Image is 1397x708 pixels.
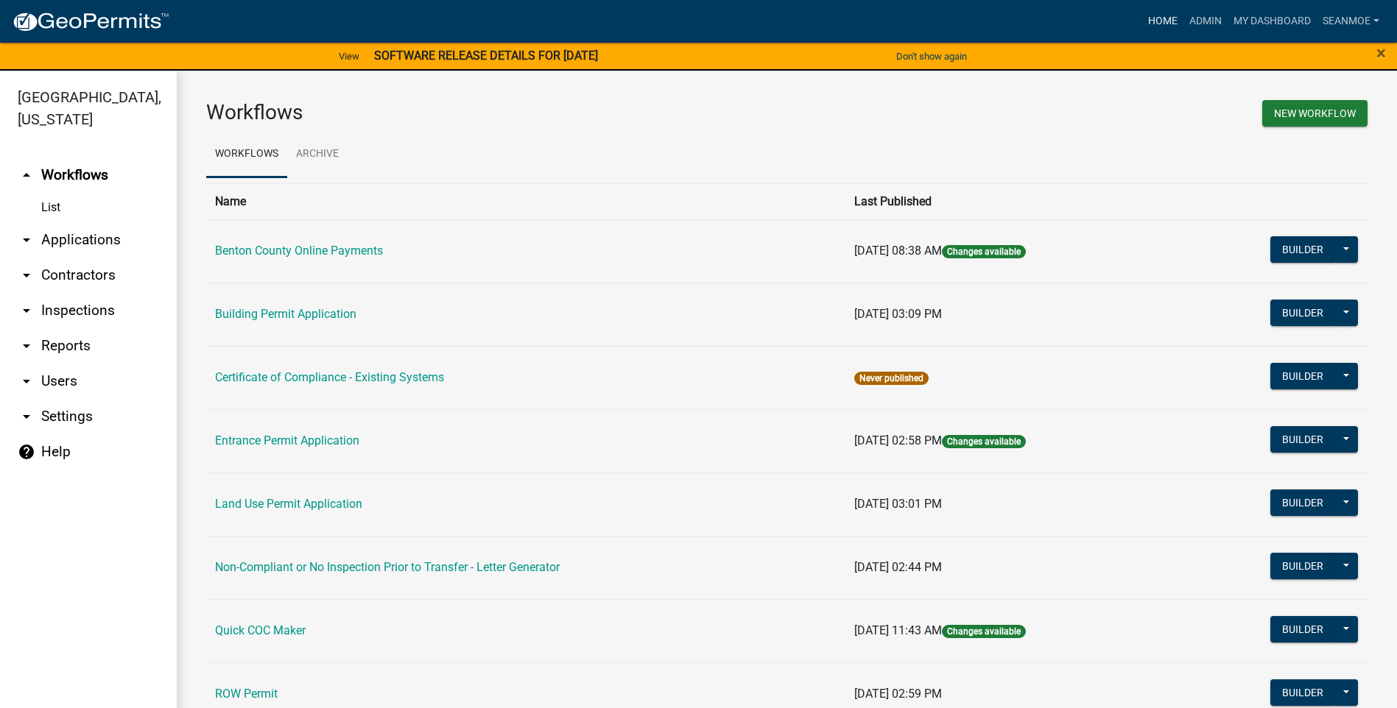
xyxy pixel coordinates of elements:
[215,687,278,701] a: ROW Permit
[1270,236,1335,263] button: Builder
[1183,7,1228,35] a: Admin
[215,433,359,447] a: Entrance Permit Application
[333,44,365,68] a: View
[854,244,942,258] span: [DATE] 08:38 AM
[1376,43,1386,63] span: ×
[1270,426,1335,453] button: Builder
[215,307,356,321] a: Building Permit Application
[206,131,287,178] a: Workflows
[854,623,942,637] span: [DATE] 11:43 AM
[1270,363,1335,389] button: Builder
[854,307,942,321] span: [DATE] 03:09 PM
[215,623,306,637] a: Quick COC Maker
[18,166,35,184] i: arrow_drop_up
[890,44,973,68] button: Don't show again
[1142,7,1183,35] a: Home
[942,625,1026,638] span: Changes available
[215,370,444,384] a: Certificate of Compliance - Existing Systems
[942,245,1026,258] span: Changes available
[18,302,35,319] i: arrow_drop_down
[18,443,35,461] i: help
[18,408,35,425] i: arrow_drop_down
[18,337,35,355] i: arrow_drop_down
[215,244,383,258] a: Benton County Online Payments
[206,100,776,125] h3: Workflows
[1270,553,1335,579] button: Builder
[374,49,598,63] strong: SOFTWARE RELEASE DETAILS FOR [DATE]
[1270,679,1335,706] button: Builder
[206,183,845,219] th: Name
[854,687,942,701] span: [DATE] 02:59 PM
[1317,7,1385,35] a: SeanMoe
[1262,100,1368,127] button: New Workflow
[215,560,560,574] a: Non-Compliant or No Inspection Prior to Transfer - Letter Generator
[1270,300,1335,326] button: Builder
[1376,44,1386,62] button: Close
[942,435,1026,448] span: Changes available
[854,497,942,511] span: [DATE] 03:01 PM
[18,231,35,249] i: arrow_drop_down
[854,560,942,574] span: [DATE] 02:44 PM
[854,433,942,447] span: [DATE] 02:58 PM
[18,266,35,284] i: arrow_drop_down
[1270,616,1335,642] button: Builder
[1228,7,1317,35] a: My Dashboard
[854,372,929,385] span: Never published
[845,183,1180,219] th: Last Published
[287,131,348,178] a: Archive
[1270,489,1335,516] button: Builder
[215,497,362,511] a: Land Use Permit Application
[18,372,35,390] i: arrow_drop_down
